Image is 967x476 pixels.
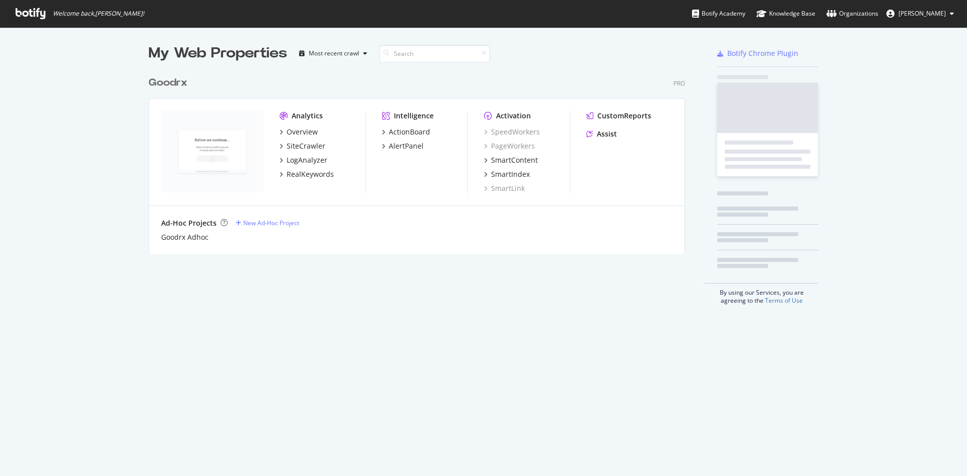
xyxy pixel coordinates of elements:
[491,155,538,165] div: SmartContent
[149,63,693,254] div: grid
[765,296,803,305] a: Terms of Use
[382,127,430,137] a: ActionBoard
[727,48,798,58] div: Botify Chrome Plugin
[394,111,434,121] div: Intelligence
[287,155,327,165] div: LogAnalyzer
[280,169,334,179] a: RealKeywords
[597,111,651,121] div: CustomReports
[878,6,962,22] button: [PERSON_NAME]
[692,9,745,19] div: Botify Academy
[236,219,299,227] a: New Ad-Hoc Project
[496,111,531,121] div: Activation
[149,76,191,90] a: Goodrx
[484,127,540,137] a: SpeedWorkers
[484,155,538,165] a: SmartContent
[287,141,325,151] div: SiteCrawler
[379,45,490,62] input: Search
[280,127,318,137] a: Overview
[389,127,430,137] div: ActionBoard
[382,141,424,151] a: AlertPanel
[161,218,217,228] div: Ad-Hoc Projects
[161,232,209,242] a: Goodrx Adhoc
[292,111,323,121] div: Analytics
[673,79,685,88] div: Pro
[484,169,530,179] a: SmartIndex
[287,127,318,137] div: Overview
[484,183,525,193] a: SmartLink
[899,9,946,18] span: Andy Li
[705,283,818,305] div: By using our Services, you are agreeing to the
[309,50,359,56] div: Most recent crawl
[389,141,424,151] div: AlertPanel
[161,111,263,192] img: goodrx.com
[586,129,617,139] a: Assist
[149,76,187,90] div: Goodrx
[717,48,798,58] a: Botify Chrome Plugin
[597,129,617,139] div: Assist
[149,43,287,63] div: My Web Properties
[491,169,530,179] div: SmartIndex
[826,9,878,19] div: Organizations
[484,141,535,151] a: PageWorkers
[243,219,299,227] div: New Ad-Hoc Project
[295,45,371,61] button: Most recent crawl
[53,10,144,18] span: Welcome back, [PERSON_NAME] !
[586,111,651,121] a: CustomReports
[287,169,334,179] div: RealKeywords
[756,9,815,19] div: Knowledge Base
[280,155,327,165] a: LogAnalyzer
[280,141,325,151] a: SiteCrawler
